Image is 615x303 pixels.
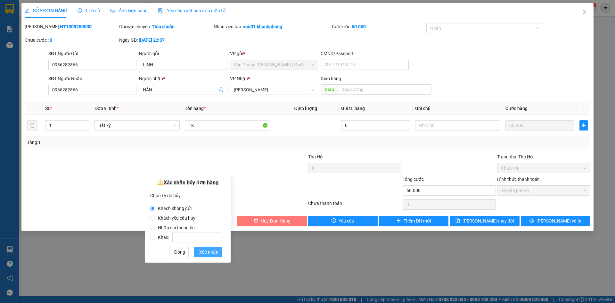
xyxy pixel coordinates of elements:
[214,23,331,30] div: Nhân viên tạo:
[501,163,586,173] span: Chưa thu
[45,106,50,111] span: SL
[94,106,119,111] span: Đơn vị tính
[505,106,528,111] span: Cước hàng
[413,102,503,115] th: Ghi chú
[41,9,61,51] b: BIÊN NHẬN GỬI HÀNG
[155,215,198,221] span: Khách yêu cầu hủy
[497,153,590,160] div: Trạng thái Thu Hộ
[27,120,37,130] button: delete
[463,217,514,224] span: [PERSON_NAME] thay đổi
[8,8,40,40] img: logo.jpg
[321,84,338,95] span: Giao
[234,60,314,70] span: Văn Phòng Trần Phú (Mường Thanh)
[230,50,318,57] div: VP gửi
[139,38,165,43] b: [DATE] 22:07
[307,200,402,211] div: Chưa thanh toán
[218,87,224,92] span: user-add
[308,154,323,159] span: Thu Hộ
[155,235,223,240] span: Khác:
[158,8,225,13] span: Yêu cầu xuất hóa đơn điện tử
[98,121,176,130] span: Bất kỳ
[25,37,118,44] div: Chưa cước :
[139,75,227,82] div: Người nhận
[455,218,460,223] span: save
[321,50,409,57] div: CMND/Passport
[185,106,206,111] span: Tên hàng
[294,106,317,111] span: Định lượng
[199,248,218,256] span: Xác nhận
[501,186,586,195] span: Tại văn phòng
[25,8,29,13] span: edit
[78,8,100,13] span: Lịch sử
[230,76,248,81] span: VP Nhận
[8,41,36,72] b: [PERSON_NAME]
[50,38,52,43] b: 0
[529,218,534,223] span: printer
[152,24,175,29] b: Tiêu chuẩn
[576,3,594,21] button: Close
[78,8,82,13] span: clock-circle
[172,232,220,242] input: Khác:
[379,216,448,226] button: plusThêm ĐH mới
[308,216,378,226] button: exclamation-circleYêu cầu
[54,30,88,38] li: (c) 2017
[582,9,587,14] span: close
[321,76,341,81] span: Giao hàng
[48,50,136,57] div: SĐT Người Gửi
[158,8,163,13] img: icon
[174,248,185,256] span: Đóng
[25,23,118,30] div: [PERSON_NAME]:
[339,217,354,224] span: Yêu cầu
[194,247,222,257] button: Xác nhận
[169,247,189,257] button: Đóng
[403,177,424,182] span: Tổng cước
[237,216,307,226] button: deleteHủy Đơn Hàng
[254,218,258,223] span: delete
[119,37,212,44] div: Ngày GD:
[150,191,225,200] div: Chọn Lý do hủy
[404,217,431,224] span: Thêm ĐH mới
[243,24,282,29] b: van01.khanhphong
[521,216,590,226] button: printer[PERSON_NAME] và In
[150,178,225,188] div: Xác nhận hủy đơn hàng
[155,225,197,230] span: Nhập sai thông tin
[537,217,581,224] span: [PERSON_NAME] và In
[70,8,85,23] img: logo.jpg
[261,217,290,224] span: Hủy Đơn Hàng
[25,8,67,13] span: SỬA ĐƠN HÀNG
[48,75,136,82] div: SĐT Người Nhận
[332,218,336,223] span: exclamation-circle
[27,139,237,146] div: Tổng: 1
[155,206,194,211] span: Khách không gửi
[450,216,519,226] button: save[PERSON_NAME] thay đổi
[60,24,92,29] b: NT1308250030
[580,123,587,128] span: plus
[185,120,270,130] input: VD: Bàn, Ghế
[234,85,314,95] span: Phạm Ngũ Lão
[338,84,431,95] input: Dọc đường
[111,8,148,13] span: Ảnh kiện hàng
[332,23,425,30] div: Cước rồi :
[579,120,588,130] button: plus
[397,218,401,223] span: plus
[111,8,115,13] span: picture
[497,177,540,182] label: Hình thức thanh toán
[505,120,574,130] input: 0
[352,24,366,29] b: 60.000
[139,50,227,57] div: Người gửi
[157,179,164,185] span: warning
[119,23,212,30] div: Gói vận chuyển:
[341,106,365,111] span: Giá trị hàng
[54,24,88,29] b: [DOMAIN_NAME]
[415,120,500,130] input: Ghi Chú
